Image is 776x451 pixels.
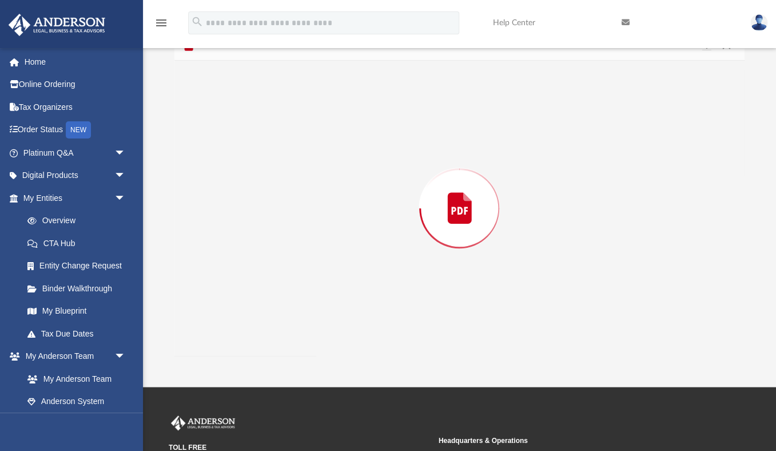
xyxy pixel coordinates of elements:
span: arrow_drop_down [114,141,137,165]
a: CTA Hub [16,232,143,255]
span: arrow_drop_down [114,345,137,369]
span: arrow_drop_down [114,164,137,188]
img: User Pic [750,14,767,31]
a: Entity Change Request [16,255,143,278]
a: Anderson System [16,390,137,413]
a: Platinum Q&Aarrow_drop_down [8,141,143,164]
a: Digital Productsarrow_drop_down [8,164,143,187]
div: Preview [174,30,744,356]
a: Tax Due Dates [16,322,143,345]
a: My Blueprint [16,300,137,323]
a: Order StatusNEW [8,118,143,142]
a: Overview [16,209,143,232]
small: Headquarters & Operations [439,436,701,446]
img: Anderson Advisors Platinum Portal [169,416,237,430]
a: Tax Organizers [8,96,143,118]
a: My Anderson Teamarrow_drop_down [8,345,137,368]
span: arrow_drop_down [114,187,137,210]
div: NEW [66,121,91,139]
a: Home [8,50,143,73]
a: My Entitiesarrow_drop_down [8,187,143,209]
i: search [191,15,204,28]
i: menu [154,16,168,30]
a: menu [154,22,168,30]
img: Anderson Advisors Platinum Portal [5,14,109,36]
a: My Anderson Team [16,367,132,390]
a: Binder Walkthrough [16,277,143,300]
a: Online Ordering [8,73,143,96]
